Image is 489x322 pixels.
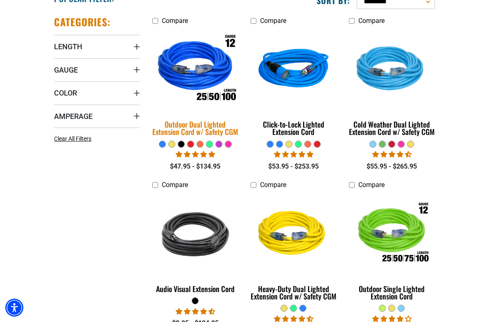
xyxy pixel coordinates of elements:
a: Clear All Filters [54,135,95,143]
summary: Gauge [54,58,140,81]
img: yellow [249,194,338,274]
span: 4.81 stars [176,151,215,158]
a: Outdoor Single Lighted Extension Cord Outdoor Single Lighted Extension Cord [349,193,435,305]
span: Clear All Filters [54,135,91,142]
span: Compare [162,181,188,189]
img: Outdoor Dual Lighted Extension Cord w/ Safety CGM [146,25,244,114]
div: Click-to-Lock Lighted Extension Cord [251,121,337,135]
div: $47.95 - $134.95 [152,162,238,171]
a: black Audio Visual Extension Cord [152,193,238,297]
a: Outdoor Dual Lighted Extension Cord w/ Safety CGM Outdoor Dual Lighted Extension Cord w/ Safety CGM [152,29,238,140]
span: Amperage [54,112,93,121]
div: Outdoor Dual Lighted Extension Cord w/ Safety CGM [152,121,238,135]
summary: Length [54,35,140,58]
div: Accessibility Menu [5,299,23,317]
span: Length [54,42,82,51]
span: 4.62 stars [372,151,412,158]
span: 4.70 stars [176,308,215,315]
span: Color [54,88,77,98]
div: Cold Weather Dual Lighted Extension Cord w/ Safety CGM [349,121,435,135]
summary: Color [54,81,140,104]
div: Heavy-Duty Dual Lighted Extension Cord w/ Safety CGM [251,285,337,300]
span: Compare [260,181,286,189]
span: Gauge [54,65,78,75]
div: $53.95 - $253.95 [251,162,337,171]
img: black [151,194,240,274]
div: Outdoor Single Lighted Extension Cord [349,285,435,300]
span: 4.87 stars [274,151,313,158]
a: Light Blue Cold Weather Dual Lighted Extension Cord w/ Safety CGM [349,29,435,140]
img: Light Blue [348,30,436,110]
img: Outdoor Single Lighted Extension Cord [348,194,436,274]
span: Compare [358,17,385,25]
span: Compare [162,17,188,25]
span: Compare [358,181,385,189]
summary: Amperage [54,105,140,128]
a: yellow Heavy-Duty Dual Lighted Extension Cord w/ Safety CGM [251,193,337,305]
img: blue [249,30,338,110]
a: blue Click-to-Lock Lighted Extension Cord [251,29,337,140]
span: Compare [260,17,286,25]
div: Audio Visual Extension Cord [152,285,238,292]
h2: Categories: [54,16,111,28]
div: $55.95 - $265.95 [349,162,435,171]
